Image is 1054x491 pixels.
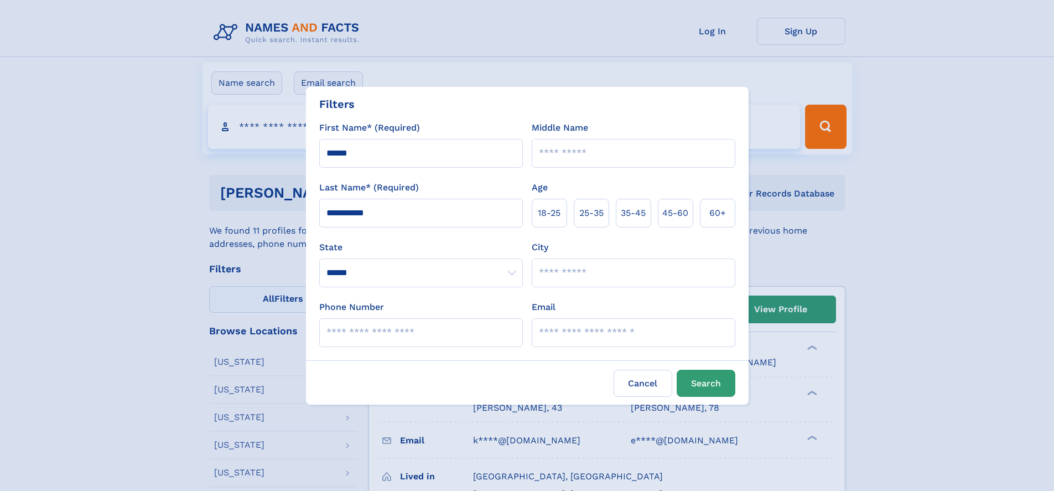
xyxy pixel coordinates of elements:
[538,206,560,220] span: 18‑25
[319,181,419,194] label: Last Name* (Required)
[319,96,355,112] div: Filters
[532,181,548,194] label: Age
[614,370,672,397] label: Cancel
[621,206,646,220] span: 35‑45
[677,370,735,397] button: Search
[532,301,555,314] label: Email
[319,241,523,254] label: State
[662,206,688,220] span: 45‑60
[532,241,548,254] label: City
[709,206,726,220] span: 60+
[319,301,384,314] label: Phone Number
[319,121,420,135] label: First Name* (Required)
[532,121,588,135] label: Middle Name
[579,206,604,220] span: 25‑35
